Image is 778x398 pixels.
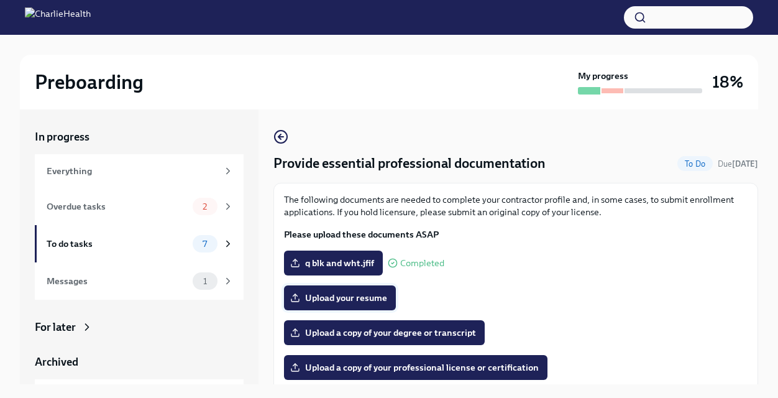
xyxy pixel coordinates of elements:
label: Upload your resume [284,285,396,310]
span: q blk and wht.jfif [293,257,374,269]
span: 1 [196,277,214,286]
h3: 18% [712,71,743,93]
h2: Preboarding [35,70,144,95]
span: 2 [195,202,214,211]
div: For later [35,320,76,335]
a: Everything [35,154,244,188]
label: q blk and wht.jfif [284,251,383,275]
strong: [DATE] [732,159,758,169]
a: Overdue tasks2 [35,188,244,225]
p: The following documents are needed to complete your contractor profile and, in some cases, to sub... [284,193,748,218]
img: CharlieHealth [25,7,91,27]
div: Overdue tasks [47,200,188,213]
strong: Please upload these documents ASAP [284,229,439,240]
a: Messages1 [35,262,244,300]
a: To do tasks7 [35,225,244,262]
span: Upload a copy of your degree or transcript [293,326,476,339]
label: Upload a copy of your professional license or certification [284,355,547,380]
a: Archived [35,354,244,369]
a: In progress [35,129,244,144]
span: Upload a copy of your professional license or certification [293,361,539,374]
div: Messages [47,274,188,288]
div: Everything [47,164,217,178]
h4: Provide essential professional documentation [273,154,546,173]
div: To do tasks [47,237,188,251]
span: Upload your resume [293,292,387,304]
span: To Do [677,159,713,169]
span: 7 [195,239,214,249]
strong: My progress [578,70,628,82]
a: For later [35,320,244,335]
span: Completed [400,259,444,268]
label: Upload a copy of your degree or transcript [284,320,485,345]
span: Due [718,159,758,169]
